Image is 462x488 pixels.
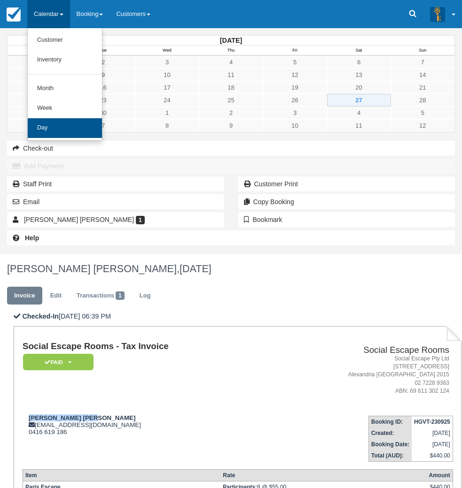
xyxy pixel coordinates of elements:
a: 15 [8,81,71,94]
a: Inventory [28,50,102,70]
a: 5 [263,56,327,69]
a: 6 [327,56,391,69]
th: Booking ID: [368,416,412,427]
a: 3 [263,107,327,119]
h1: Social Escape Rooms - Tax Invoice [23,342,269,351]
a: 12 [263,69,327,81]
strong: HGVT-230925 [414,419,450,425]
a: 2 [71,56,135,69]
div: [EMAIL_ADDRESS][DOMAIN_NAME] 0416 619 186 [23,414,269,435]
th: Mon [8,46,71,56]
strong: [DATE] [220,37,242,44]
a: Customer Print [238,176,455,191]
a: 21 [391,81,455,94]
a: Edit [43,287,69,305]
h1: [PERSON_NAME] [PERSON_NAME], [7,263,455,274]
em: Paid [23,354,94,370]
a: Week [28,99,102,118]
button: Copy Booking [238,194,455,209]
a: 29 [8,107,71,119]
ul: Calendar [27,28,102,141]
th: Sat [327,46,391,56]
a: 1 [8,56,71,69]
a: 22 [8,94,71,107]
a: 10 [135,69,199,81]
h2: Social Escape Rooms [273,345,449,355]
a: Invoice [7,287,42,305]
th: Fri [263,46,327,56]
p: [DATE] 06:39 PM [14,312,462,321]
button: Email [7,194,224,209]
th: Total (AUD): [368,450,412,462]
span: [DATE] [180,263,211,274]
a: Month [28,79,102,99]
a: Help [7,230,455,245]
a: 1 [135,107,199,119]
img: checkfront-main-nav-mini-logo.png [7,8,21,22]
address: Social Escape Pty Ltd [STREET_ADDRESS] Alexandria [GEOGRAPHIC_DATA] 2015 02 7228 9363 ABN: 69 611... [273,355,449,395]
button: Check-out [7,141,455,156]
a: 17 [135,81,199,94]
th: Amount [426,469,453,481]
a: 8 [8,69,71,81]
a: 6 [8,119,71,132]
a: 23 [71,94,135,107]
img: A3 [430,7,445,22]
a: 25 [199,94,263,107]
a: 26 [263,94,327,107]
th: Sun [391,46,455,56]
a: 16 [71,81,135,94]
a: 4 [199,56,263,69]
a: Paid [23,353,90,371]
td: $440.00 [412,450,453,462]
button: Add Payment [7,159,455,174]
a: Customer [28,30,102,50]
a: Day [28,118,102,138]
th: Item [23,469,220,481]
a: 13 [327,69,391,81]
a: 30 [71,107,135,119]
a: [PERSON_NAME] [PERSON_NAME] 1 [7,212,224,227]
th: Created: [368,427,412,439]
a: 20 [327,81,391,94]
a: 18 [199,81,263,94]
strong: [PERSON_NAME] [PERSON_NAME] [29,414,135,421]
a: 12 [391,119,455,132]
a: 14 [391,69,455,81]
a: 3 [135,56,199,69]
a: 28 [391,94,455,107]
th: Wed [135,46,199,56]
a: 7 [71,119,135,132]
a: 9 [199,119,263,132]
span: [PERSON_NAME] [PERSON_NAME] [24,216,134,223]
td: [DATE] [412,439,453,450]
th: Thu [199,46,263,56]
button: Bookmark [238,212,455,227]
a: 11 [327,119,391,132]
td: [DATE] [412,427,453,439]
a: 8 [135,119,199,132]
a: 11 [199,69,263,81]
a: Staff Print [7,176,224,191]
a: 10 [263,119,327,132]
a: 27 [327,94,391,107]
th: Tue [71,46,135,56]
th: Booking Date: [368,439,412,450]
a: Log [133,287,158,305]
a: 7 [391,56,455,69]
a: 4 [327,107,391,119]
span: 1 [116,291,125,300]
a: 24 [135,94,199,107]
a: 2 [199,107,263,119]
a: Transactions1 [70,287,132,305]
a: 5 [391,107,455,119]
a: 19 [263,81,327,94]
b: Help [25,234,39,242]
th: Rate [220,469,426,481]
b: Checked-In [22,313,59,320]
span: 1 [136,216,145,224]
a: 9 [71,69,135,81]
